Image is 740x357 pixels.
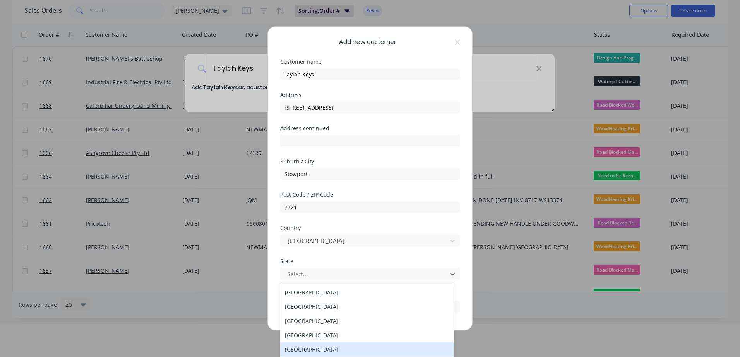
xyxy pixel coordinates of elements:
[339,37,396,47] span: Add new customer
[280,225,460,231] div: Country
[280,126,460,131] div: Address continued
[280,59,460,65] div: Customer name
[280,92,460,98] div: Address
[280,159,460,164] div: Suburb / City
[280,342,454,357] div: [GEOGRAPHIC_DATA]
[280,258,460,264] div: State
[280,299,454,314] div: [GEOGRAPHIC_DATA]
[280,192,460,197] div: Post Code / ZIP Code
[280,314,454,328] div: [GEOGRAPHIC_DATA]
[280,285,454,299] div: [GEOGRAPHIC_DATA]
[280,328,454,342] div: [GEOGRAPHIC_DATA]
